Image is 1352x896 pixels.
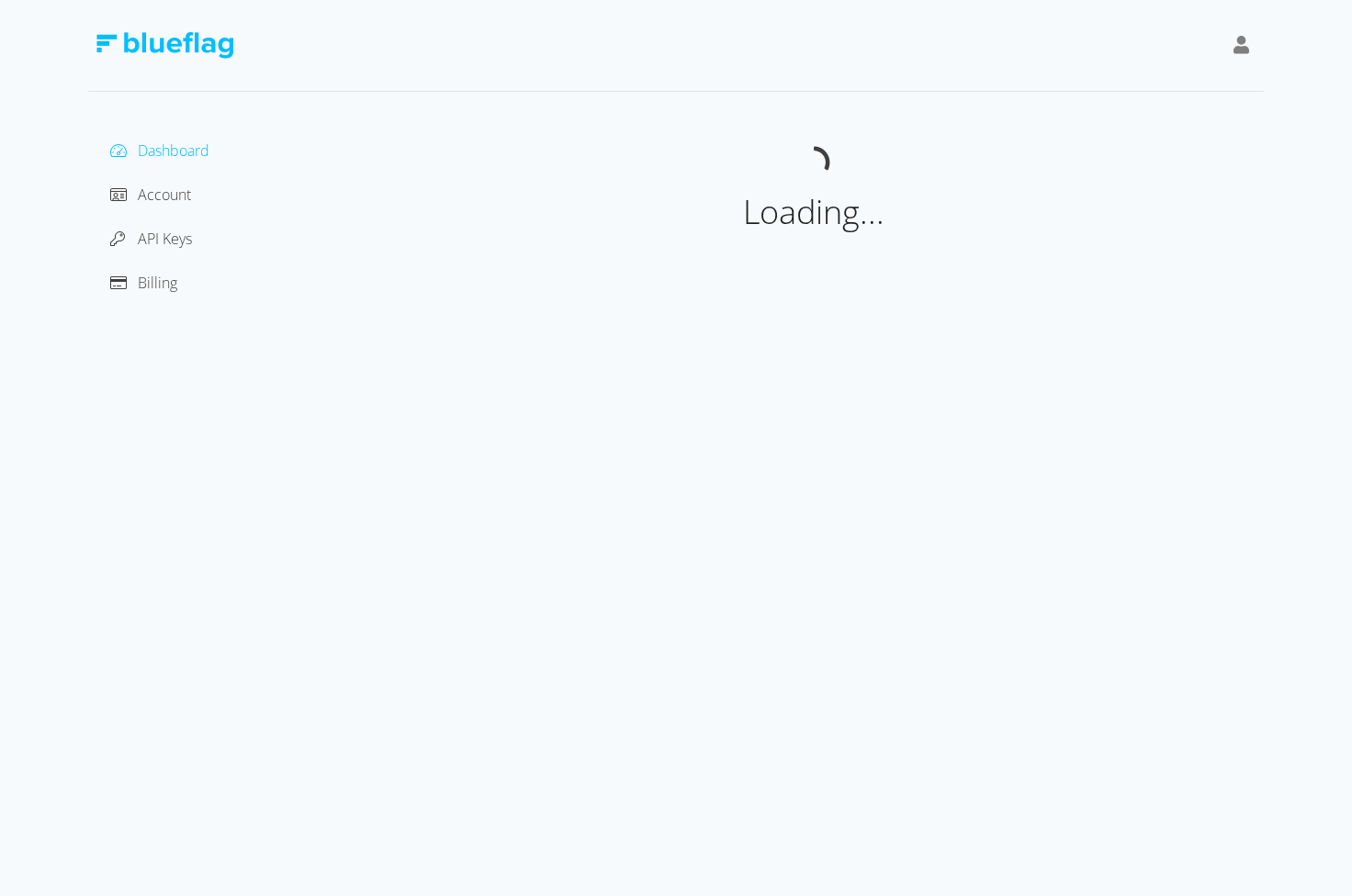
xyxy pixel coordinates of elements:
span: Account [138,185,191,205]
a: Dashboard [110,140,209,161]
a: Account [110,185,191,205]
span: API Keys [138,229,192,249]
span: Loading... [743,189,884,234]
img: Blue Flag Logo [96,32,233,59]
span: Dashboard [138,140,209,161]
span: Billing [138,273,177,293]
a: API Keys [110,229,192,249]
a: Billing [110,273,177,293]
